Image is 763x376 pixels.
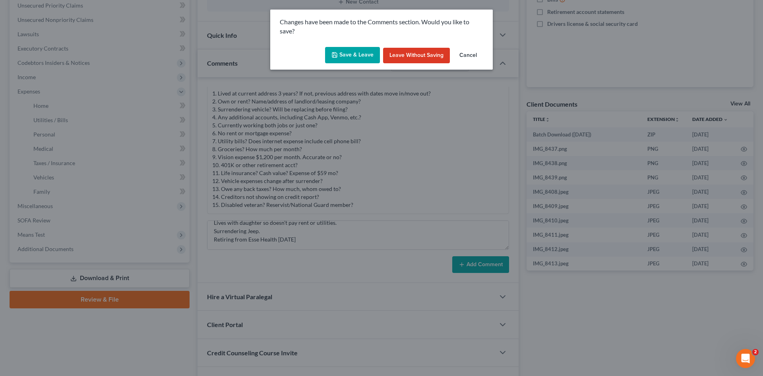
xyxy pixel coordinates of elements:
iframe: Intercom live chat [736,349,755,368]
span: 2 [752,349,759,355]
button: Leave without Saving [383,48,450,64]
p: Changes have been made to the Comments section. Would you like to save? [280,18,483,36]
button: Save & Leave [325,47,380,64]
button: Cancel [453,48,483,64]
